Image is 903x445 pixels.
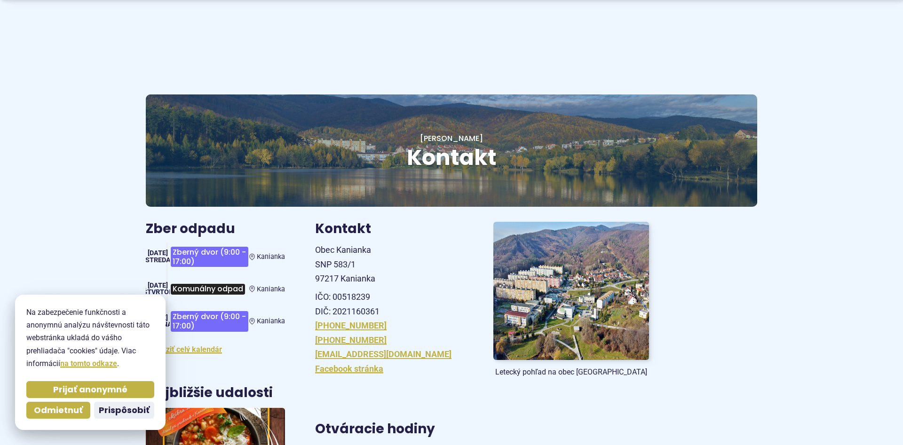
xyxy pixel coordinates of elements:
span: Kontakt [407,142,497,172]
a: na tomto odkaze [60,359,117,368]
span: Prijať anonymné [53,384,127,395]
button: Prijať anonymné [26,381,154,398]
a: Facebook stránka [315,364,383,374]
span: Kanianka [257,253,285,261]
span: streda [145,256,171,264]
h3: Kontakt [315,222,471,236]
h3: Najbližšie udalosti [146,386,273,400]
h3: Zber odpadu [146,222,285,236]
p: Na zabezpečenie funkčnosti a anonymnú analýzu návštevnosti táto webstránka ukladá do vášho prehli... [26,306,154,370]
span: Prispôsobiť [99,405,150,416]
button: Prispôsobiť [94,402,154,419]
p: IČO: 00518239 DIČ: 2021160361 [315,290,471,319]
h3: Otváracie hodiny [315,422,649,437]
span: štvrtok [143,288,173,296]
figcaption: Letecký pohľad na obec [GEOGRAPHIC_DATA] [493,367,649,377]
a: Komunálny odpad Kanianka [DATE] štvrtok [146,278,285,300]
span: [DATE] [148,281,168,289]
a: [EMAIL_ADDRESS][DOMAIN_NAME] [315,349,451,359]
a: [PERSON_NAME] [420,133,483,144]
span: Kanianka [257,317,285,325]
a: [PHONE_NUMBER] [315,320,387,330]
a: Zberný dvor (9:00 - 17:00) Kanianka [DATE] [PERSON_NAME] [146,307,285,335]
button: Odmietnuť [26,402,90,419]
a: Zberný dvor (9:00 - 17:00) Kanianka [DATE] streda [146,243,285,271]
span: Obec Kanianka SNP 583/1 97217 Kanianka [315,245,375,283]
span: Zberný dvor (9:00 - 17:00) [171,247,248,267]
span: Komunálny odpad [171,284,245,295]
a: Zobraziť celý kalendár [146,345,222,354]
span: Kanianka [257,285,285,293]
span: Odmietnuť [34,405,83,416]
span: Zberný dvor (9:00 - 17:00) [171,311,248,331]
span: [DATE] [148,249,168,257]
a: [PHONE_NUMBER] [315,335,387,345]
